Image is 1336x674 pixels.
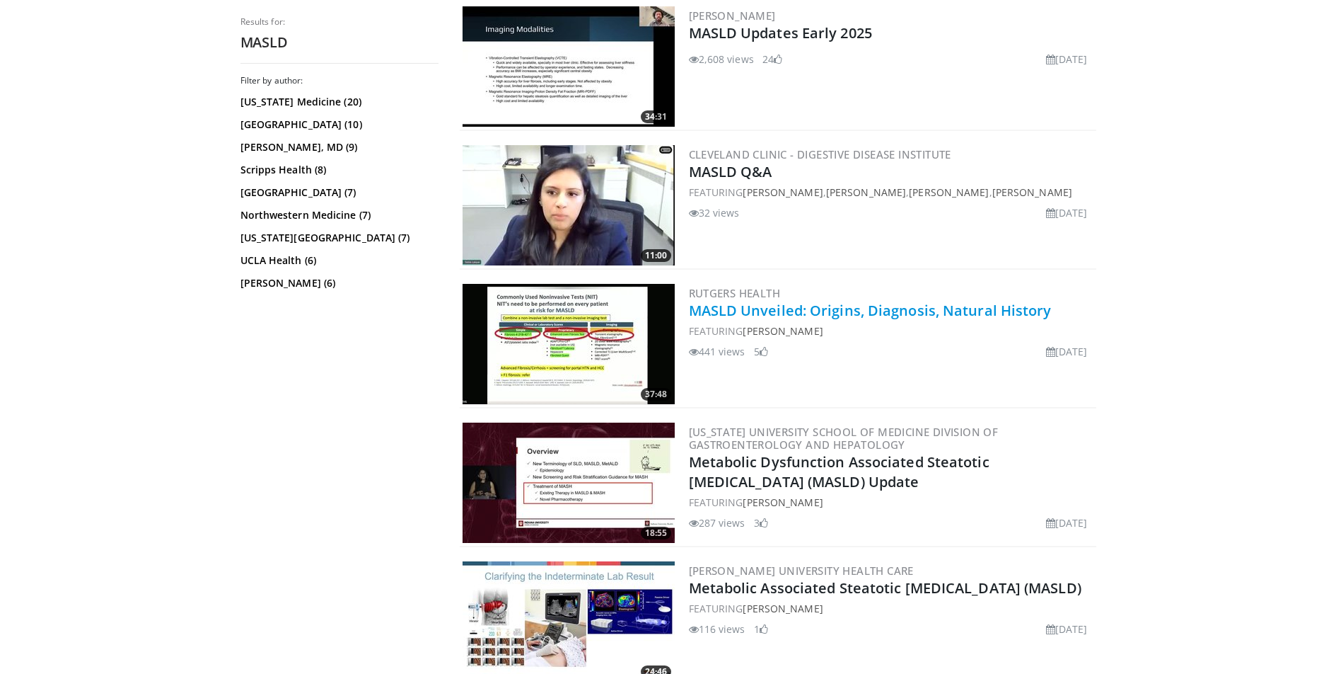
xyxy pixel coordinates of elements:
[641,388,671,401] span: 37:48
[240,185,435,200] a: [GEOGRAPHIC_DATA] (7)
[1046,205,1088,220] li: [DATE]
[689,452,989,491] a: Metabolic Dysfunction Associated Steatotic [MEDICAL_DATA] (MASLD) Update
[240,163,435,177] a: Scripps Health (8)
[463,284,675,404] img: 8f589adb-5819-436f-bbfa-0a7ebdc1c1df.300x170_q85_crop-smart_upscale.jpg
[641,249,671,262] span: 11:00
[689,425,999,452] a: [US_STATE] University School of Medicine Division of Gastroenterology and Hepatology
[689,286,781,300] a: Rutgers Health
[754,344,768,359] li: 5
[689,564,914,578] a: [PERSON_NAME] University Health Care
[240,95,435,109] a: [US_STATE] Medicine (20)
[689,301,1052,320] a: MASLD Unveiled: Origins, Diagnosis, Natural History
[240,208,435,222] a: Northwestern Medicine (7)
[641,527,671,539] span: 18:55
[689,23,872,42] a: MASLD Updates Early 2025
[240,118,435,132] a: [GEOGRAPHIC_DATA] (10)
[463,145,675,265] a: 11:00
[1046,515,1088,530] li: [DATE]
[1046,52,1088,67] li: [DATE]
[689,162,772,181] a: MASLD Q&A
[743,324,823,338] a: [PERSON_NAME]
[743,185,823,199] a: [PERSON_NAME]
[463,423,675,543] img: 43ddfbca-8704-449b-acf5-3b4fced54a3e.300x170_q85_crop-smart_upscale.jpg
[689,147,951,161] a: Cleveland Clinic - Digestive Disease Institute
[240,16,438,28] p: Results for:
[689,185,1093,200] div: FEATURING , , ,
[240,140,435,154] a: [PERSON_NAME], MD (9)
[909,185,989,199] a: [PERSON_NAME]
[240,276,435,290] a: [PERSON_NAME] (6)
[743,496,823,509] a: [PERSON_NAME]
[240,253,435,268] a: UCLA Health (6)
[754,515,768,530] li: 3
[689,495,1093,510] div: FEATURING
[689,205,740,220] li: 32 views
[743,602,823,615] a: [PERSON_NAME]
[641,110,671,123] span: 34:31
[689,578,1081,598] a: Metabolic Associated Steatotic [MEDICAL_DATA] (MASLD)
[463,6,675,127] a: 34:31
[689,52,754,67] li: 2,608 views
[689,622,745,636] li: 116 views
[1046,622,1088,636] li: [DATE]
[689,8,776,23] a: [PERSON_NAME]
[463,6,675,127] img: a6c1273b-6a04-451f-b691-dbbac68f8a63.300x170_q85_crop-smart_upscale.jpg
[463,145,675,265] img: a455e921-85a1-46f5-a912-a576f0a779b8.300x170_q85_crop-smart_upscale.jpg
[240,75,438,86] h3: Filter by author:
[762,52,782,67] li: 24
[689,344,745,359] li: 441 views
[463,284,675,404] a: 37:48
[240,231,435,245] a: [US_STATE][GEOGRAPHIC_DATA] (7)
[826,185,906,199] a: [PERSON_NAME]
[463,423,675,543] a: 18:55
[992,185,1072,199] a: [PERSON_NAME]
[754,622,768,636] li: 1
[689,601,1093,616] div: FEATURING
[689,515,745,530] li: 287 views
[240,33,438,52] h2: MASLD
[1046,344,1088,359] li: [DATE]
[689,324,1093,338] div: FEATURING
